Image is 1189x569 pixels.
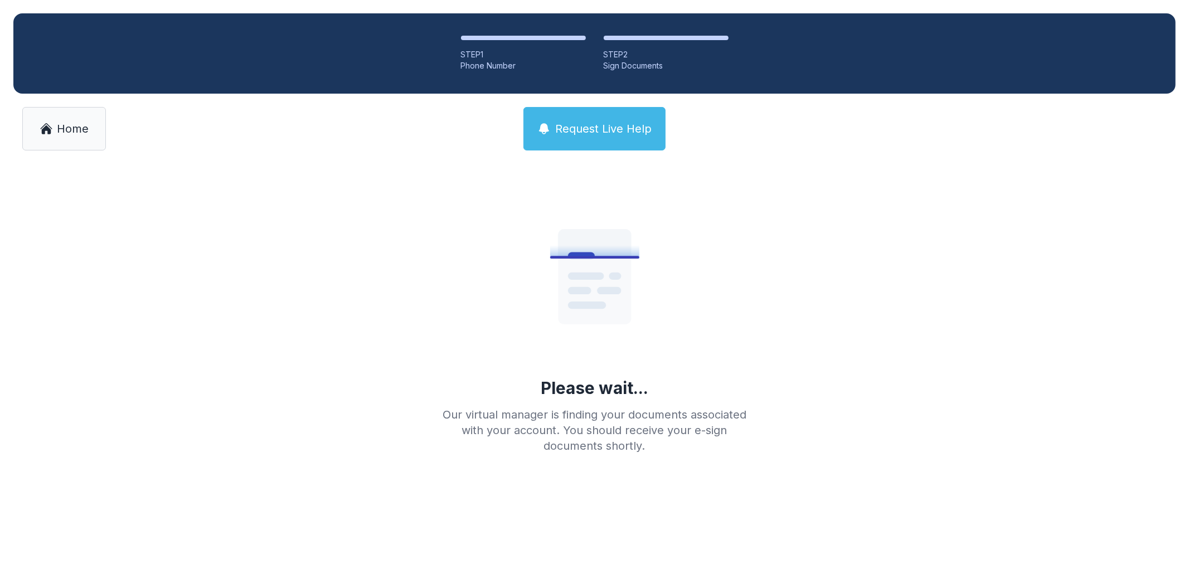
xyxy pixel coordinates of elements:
[461,60,586,71] div: Phone Number
[434,407,755,454] div: Our virtual manager is finding your documents associated with your account. You should receive yo...
[604,49,729,60] div: STEP 2
[555,121,652,137] span: Request Live Help
[604,60,729,71] div: Sign Documents
[461,49,586,60] div: STEP 1
[57,121,89,137] span: Home
[541,378,648,398] div: Please wait...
